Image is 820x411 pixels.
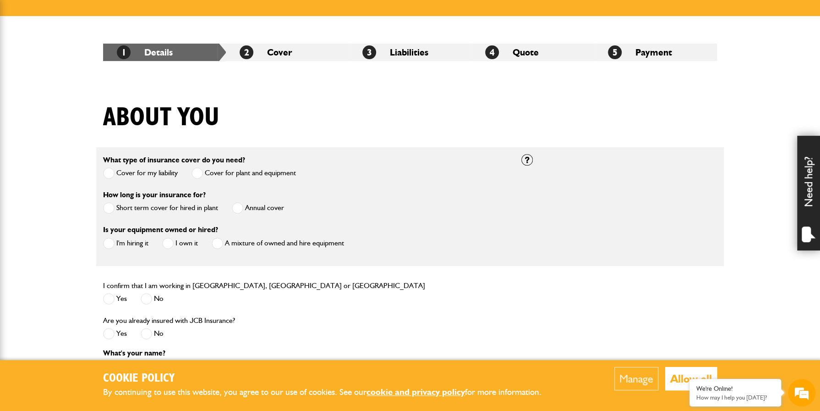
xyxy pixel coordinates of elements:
label: I'm hiring it [103,238,148,249]
span: 2 [240,45,253,59]
li: Cover [226,44,349,61]
label: I confirm that I am working in [GEOGRAPHIC_DATA], [GEOGRAPHIC_DATA] or [GEOGRAPHIC_DATA] [103,282,425,289]
h1: About you [103,102,219,133]
label: Yes [103,328,127,339]
span: 1 [117,45,131,59]
button: Manage [614,367,658,390]
label: Are you already insured with JCB Insurance? [103,317,235,324]
label: No [141,293,164,305]
li: Details [103,44,226,61]
h2: Cookie Policy [103,372,557,386]
p: How may I help you today? [696,394,774,401]
label: How long is your insurance for? [103,191,206,199]
span: 5 [608,45,622,59]
p: What's your name? [103,350,508,357]
label: A mixture of owned and hire equipment [212,238,344,249]
label: Is your equipment owned or hired? [103,226,218,233]
label: Cover for plant and equipment [191,167,296,179]
span: 4 [485,45,499,59]
label: Cover for my liability [103,167,178,179]
li: Liabilities [349,44,471,61]
p: By continuing to use this website, you agree to our use of cookies. See our for more information. [103,385,557,400]
li: Payment [594,44,717,61]
span: 3 [362,45,376,59]
label: No [141,328,164,339]
label: Short term cover for hired in plant [103,202,218,214]
div: We're Online! [696,385,774,393]
li: Quote [471,44,594,61]
button: Allow all [665,367,717,390]
label: Yes [103,293,127,305]
div: Need help? [797,136,820,250]
label: What type of insurance cover do you need? [103,156,245,164]
a: cookie and privacy policy [366,387,465,397]
label: I own it [162,238,198,249]
label: Annual cover [232,202,284,214]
